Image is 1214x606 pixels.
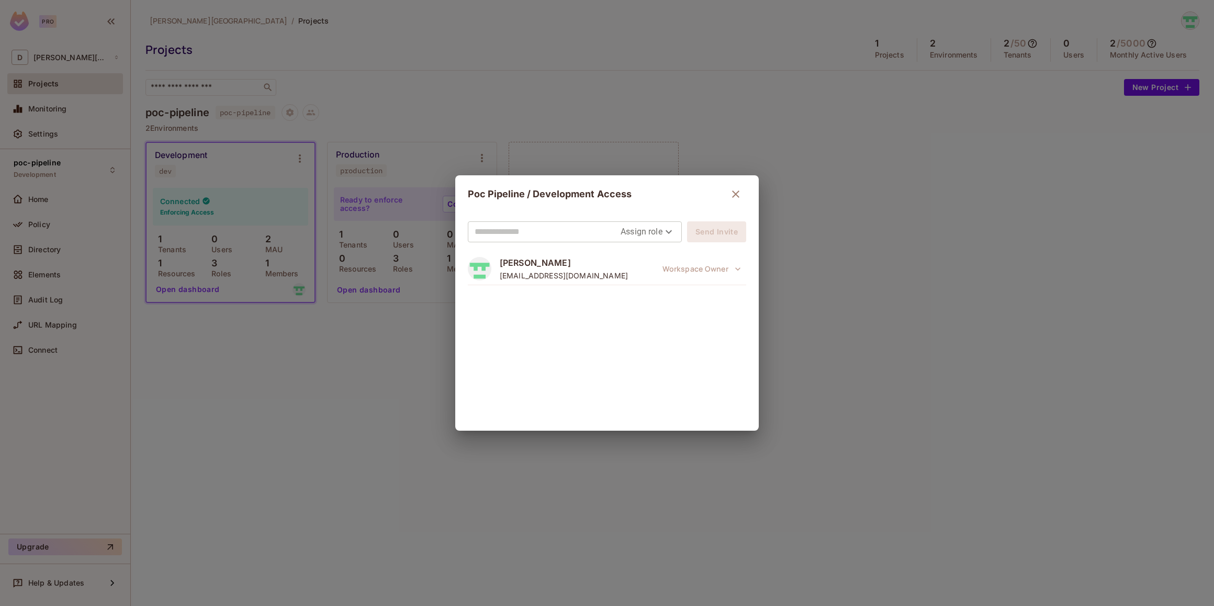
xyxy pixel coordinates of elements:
[657,259,746,279] button: Workspace Owner
[500,257,628,268] span: [PERSON_NAME]
[687,221,746,242] button: Send Invite
[468,257,491,280] img: 109701257
[468,184,746,205] div: Poc Pipeline / Development Access
[500,271,628,280] span: [EMAIL_ADDRESS][DOMAIN_NAME]
[657,259,746,279] span: This role was granted at the workspace level
[621,223,675,240] div: Assign role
